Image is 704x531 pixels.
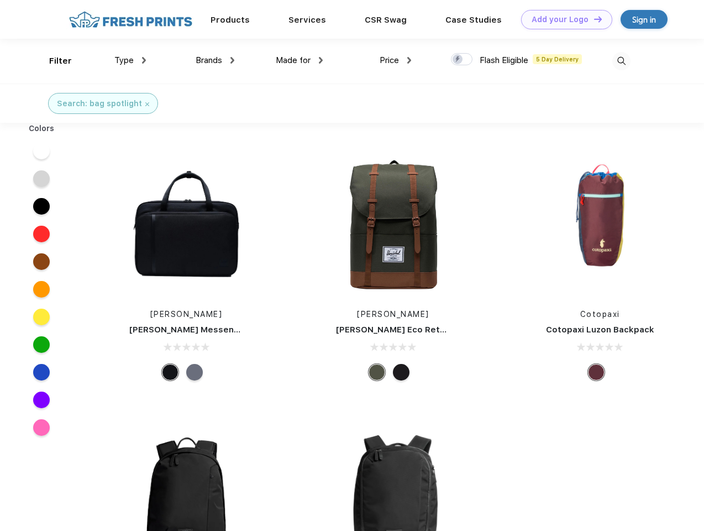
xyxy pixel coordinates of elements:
span: Price [380,55,399,65]
div: Raven Crosshatch [186,364,203,381]
div: Add your Logo [532,15,589,24]
a: [PERSON_NAME] Messenger [129,325,249,335]
div: Colors [20,123,63,134]
img: fo%20logo%202.webp [66,10,196,29]
img: func=resize&h=266 [319,150,466,298]
div: Surprise [588,364,605,381]
span: Brands [196,55,222,65]
img: DT [594,16,602,22]
div: Black [162,364,178,381]
img: func=resize&h=266 [113,150,260,298]
a: Products [211,15,250,25]
a: Cotopaxi [580,310,620,319]
img: dropdown.png [230,57,234,64]
a: [PERSON_NAME] Eco Retreat 15" Computer Backpack [336,325,562,335]
div: Search: bag spotlight [57,98,142,110]
img: dropdown.png [407,57,411,64]
img: func=resize&h=266 [527,150,674,298]
img: filter_cancel.svg [145,102,149,106]
div: Filter [49,55,72,67]
span: Type [114,55,134,65]
span: Made for [276,55,311,65]
a: Sign in [621,10,668,29]
a: [PERSON_NAME] [357,310,429,319]
img: dropdown.png [319,57,323,64]
img: desktop_search.svg [612,52,631,70]
div: Black [393,364,409,381]
span: 5 Day Delivery [533,54,582,64]
div: Sign in [632,13,656,26]
img: dropdown.png [142,57,146,64]
span: Flash Eligible [480,55,528,65]
div: Forest [369,364,385,381]
a: [PERSON_NAME] [150,310,223,319]
a: Cotopaxi Luzon Backpack [546,325,654,335]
